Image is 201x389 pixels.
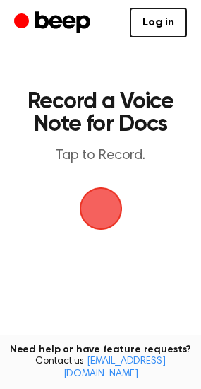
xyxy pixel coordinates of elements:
[8,356,193,381] span: Contact us
[25,147,176,165] p: Tap to Record.
[80,187,122,230] img: Beep Logo
[63,356,166,379] a: [EMAIL_ADDRESS][DOMAIN_NAME]
[130,8,187,37] a: Log in
[25,91,176,136] h1: Record a Voice Note for Docs
[14,9,94,37] a: Beep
